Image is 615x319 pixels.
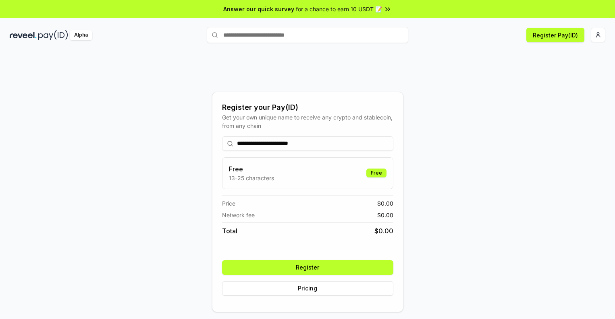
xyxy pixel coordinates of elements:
[70,30,92,40] div: Alpha
[222,260,393,275] button: Register
[229,174,274,182] p: 13-25 characters
[374,226,393,236] span: $ 0.00
[222,113,393,130] div: Get your own unique name to receive any crypto and stablecoin, from any chain
[526,28,584,42] button: Register Pay(ID)
[222,226,237,236] span: Total
[222,102,393,113] div: Register your Pay(ID)
[229,164,274,174] h3: Free
[222,281,393,296] button: Pricing
[223,5,294,13] span: Answer our quick survey
[222,211,255,219] span: Network fee
[222,199,235,208] span: Price
[38,30,68,40] img: pay_id
[366,169,386,177] div: Free
[377,199,393,208] span: $ 0.00
[296,5,382,13] span: for a chance to earn 10 USDT 📝
[10,30,37,40] img: reveel_dark
[377,211,393,219] span: $ 0.00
